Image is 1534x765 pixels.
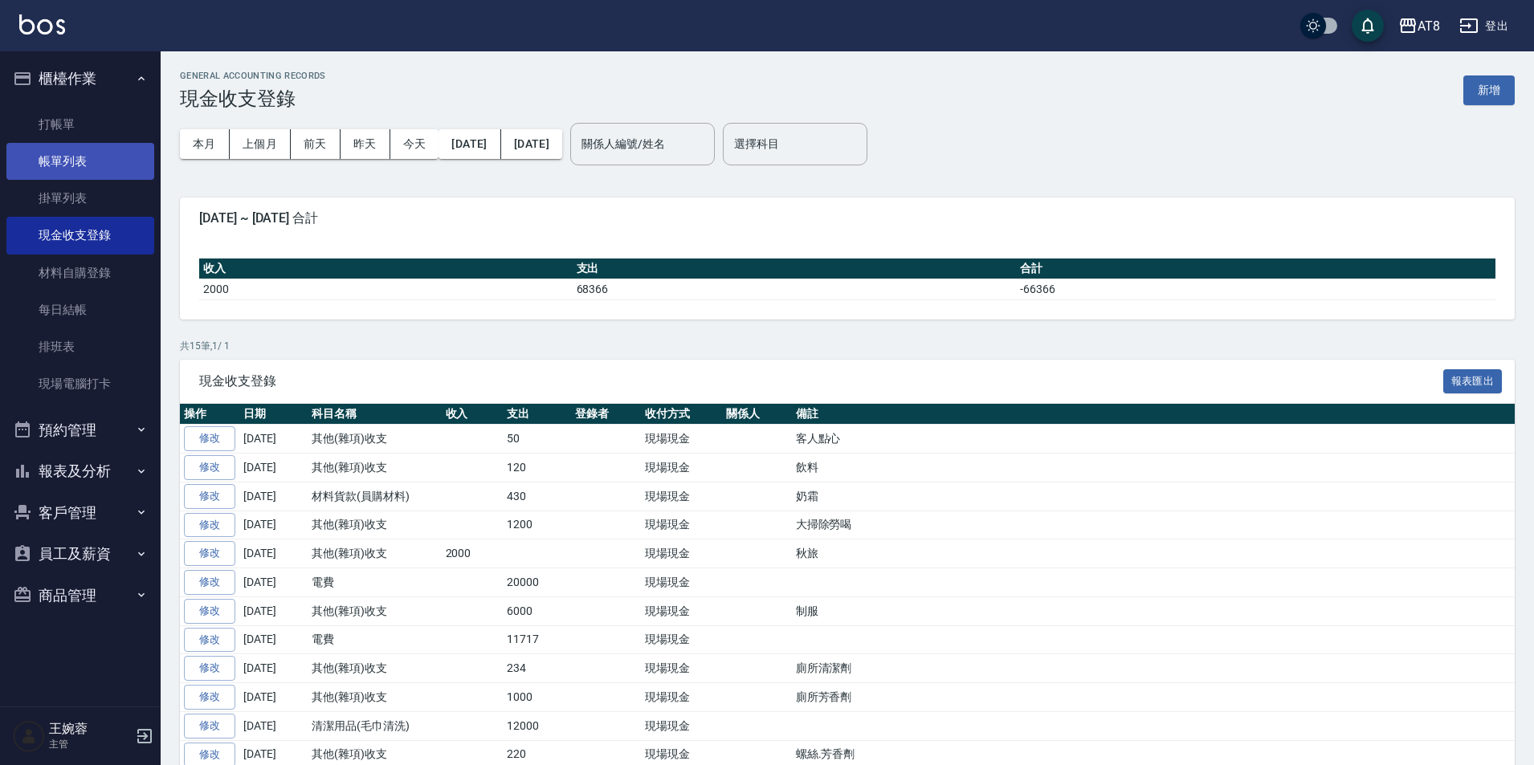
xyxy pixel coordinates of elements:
td: 電費 [308,568,442,597]
td: 電費 [308,625,442,654]
a: 材料自購登錄 [6,254,154,291]
th: 收付方式 [641,404,722,425]
td: 68366 [573,279,1017,299]
td: 其他(雜項)收支 [308,539,442,568]
td: [DATE] [239,596,308,625]
img: Person [13,720,45,752]
a: 現場電腦打卡 [6,365,154,402]
a: 修改 [184,541,235,566]
td: 430 [503,482,571,511]
button: 本月 [180,129,230,159]
a: 修改 [184,628,235,653]
th: 關係人 [722,404,792,425]
td: 現場現金 [641,425,722,454]
td: 現場現金 [641,511,722,539]
td: [DATE] [239,511,308,539]
th: 支出 [573,258,1017,279]
td: [DATE] [239,539,308,568]
td: [DATE] [239,454,308,482]
a: 修改 [184,455,235,480]
td: 1200 [503,511,571,539]
button: 商品管理 [6,575,154,616]
td: [DATE] [239,482,308,511]
td: 客人點心 [792,425,1515,454]
td: 12000 [503,711,571,740]
button: [DATE] [501,129,562,159]
th: 登錄者 [571,404,641,425]
button: 登出 [1453,11,1515,41]
th: 日期 [239,404,308,425]
th: 支出 [503,404,571,425]
a: 新增 [1463,82,1515,97]
td: 現場現金 [641,568,722,597]
th: 收入 [199,258,573,279]
button: 員工及薪資 [6,533,154,575]
td: 其他(雜項)收支 [308,683,442,712]
td: 現場現金 [641,454,722,482]
td: 材料貨款(員購材料) [308,482,442,511]
a: 修改 [184,714,235,739]
td: 其他(雜項)收支 [308,596,442,625]
td: 其他(雜項)收支 [308,454,442,482]
a: 修改 [184,599,235,624]
a: 現金收支登錄 [6,217,154,254]
button: save [1352,10,1384,42]
td: 制服 [792,596,1515,625]
td: 廁所芳香劑 [792,683,1515,712]
td: 現場現金 [641,654,722,683]
td: 大掃除勞喝 [792,511,1515,539]
td: 奶霜 [792,482,1515,511]
td: 飲料 [792,454,1515,482]
button: 昨天 [341,129,390,159]
button: [DATE] [439,129,500,159]
td: 其他(雜項)收支 [308,511,442,539]
h2: GENERAL ACCOUNTING RECORDS [180,71,326,81]
td: 其他(雜項)收支 [308,654,442,683]
button: 櫃檯作業 [6,58,154,100]
button: 新增 [1463,75,1515,105]
th: 操作 [180,404,239,425]
td: 秋旅 [792,539,1515,568]
td: 現場現金 [641,711,722,740]
a: 打帳單 [6,106,154,143]
th: 收入 [442,404,504,425]
h3: 現金收支登錄 [180,87,326,110]
span: 現金收支登錄 [199,373,1443,389]
td: 其他(雜項)收支 [308,425,442,454]
td: 現場現金 [641,482,722,511]
td: [DATE] [239,654,308,683]
img: Logo [19,14,65,35]
th: 備註 [792,404,1515,425]
a: 修改 [184,426,235,451]
td: 現場現金 [641,683,722,712]
th: 合計 [1016,258,1495,279]
a: 排班表 [6,328,154,365]
a: 掛單列表 [6,180,154,217]
a: 修改 [184,513,235,538]
td: 50 [503,425,571,454]
a: 修改 [184,570,235,595]
td: [DATE] [239,625,308,654]
a: 每日結帳 [6,291,154,328]
td: 現場現金 [641,625,722,654]
button: 報表及分析 [6,450,154,492]
td: 234 [503,654,571,683]
button: 客戶管理 [6,492,154,534]
h5: 王婉蓉 [49,721,131,737]
td: -66366 [1016,279,1495,299]
th: 科目名稱 [308,404,442,425]
td: 廁所清潔劑 [792,654,1515,683]
td: 2000 [442,539,504,568]
a: 帳單列表 [6,143,154,180]
p: 共 15 筆, 1 / 1 [180,339,1515,353]
td: 1000 [503,683,571,712]
button: 今天 [390,129,439,159]
td: 清潔用品(毛巾清洗) [308,711,442,740]
a: 修改 [184,656,235,681]
a: 報表匯出 [1443,372,1503,388]
button: 前天 [291,129,341,159]
p: 主管 [49,737,131,751]
td: 現場現金 [641,596,722,625]
td: [DATE] [239,711,308,740]
button: 報表匯出 [1443,369,1503,394]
